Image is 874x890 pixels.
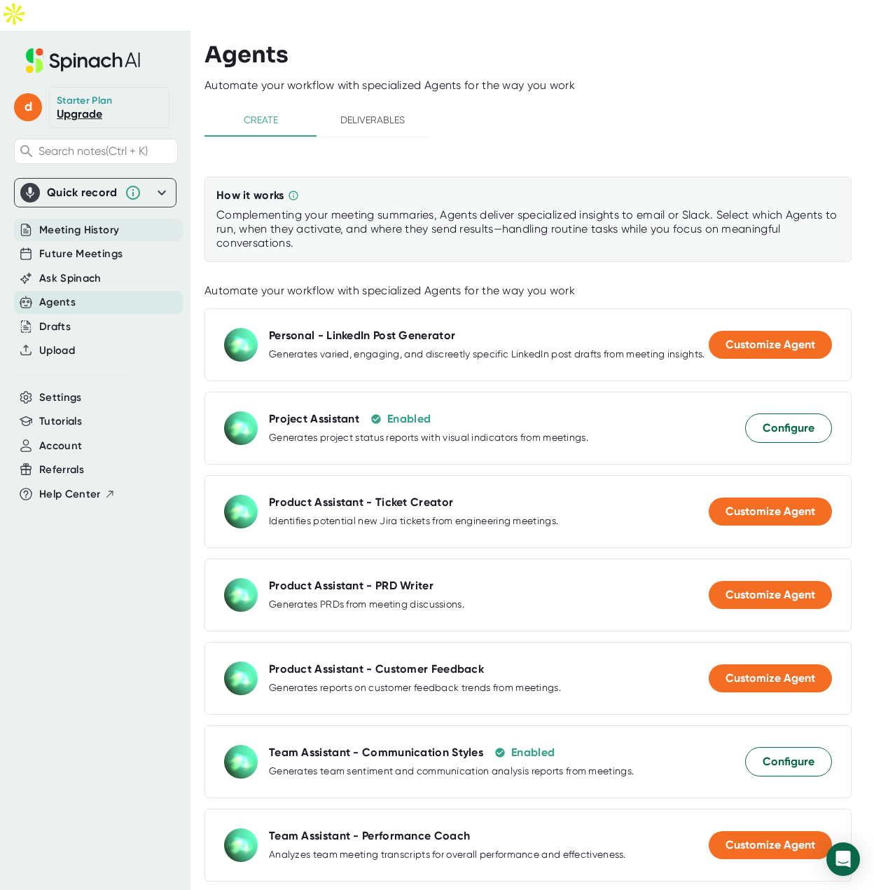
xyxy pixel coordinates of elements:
[39,294,76,310] button: Agents
[269,495,453,509] div: Product Assistant - Ticket Creator
[269,746,483,760] div: Team Assistant - Communication Styles
[387,412,431,426] div: Enabled
[269,682,561,694] div: Generates reports on customer feedback trends from meetings.
[39,319,71,335] button: Drafts
[269,348,705,361] div: Generates varied, engaging, and discreetly specific LinkedIn post drafts from meeting insights.
[269,829,470,843] div: Team Assistant - Performance Coach
[269,849,626,861] div: Analyzes team meeting transcripts for overall performance and effectiveness.
[57,107,102,121] a: Upgrade
[726,838,815,851] span: Customize Agent
[726,338,815,351] span: Customize Agent
[745,413,832,443] button: Configure
[39,462,84,478] button: Referrals
[709,831,832,859] button: Customize Agent
[763,420,814,437] span: Configure
[216,208,840,250] div: Complementing your meeting summaries, Agents deliver specialized insights to email or Slack. Sele...
[224,828,258,862] img: Team Assistant - Performance Coach
[288,190,299,201] svg: Complementing your meeting summaries, Agents deliver specialized insights to email or Slack. Sele...
[213,111,308,129] span: Create
[39,271,102,287] button: Ask Spinach
[269,412,359,426] div: Project Assistant
[57,95,113,107] div: Starter Plan
[47,186,118,200] div: Quick record
[726,588,815,601] span: Customize Agent
[20,179,170,207] div: Quick record
[39,486,101,502] span: Help Center
[39,390,82,406] button: Settings
[39,343,75,359] button: Upload
[224,745,258,779] img: Team Assistant - Communication Styles
[763,753,814,770] span: Configure
[39,246,123,262] button: Future Meetings
[325,111,420,129] span: Deliverables
[269,579,433,593] div: Product Assistant - PRD Writer
[709,331,832,359] button: Customize Agent
[709,498,832,526] button: Customize Agent
[204,284,852,298] div: Automate your workflow with specialized Agents for the way you work
[39,413,82,430] button: Tutorials
[224,495,258,528] img: Product Assistant - Ticket Creator
[726,671,815,685] span: Customize Agent
[216,189,284,203] div: How it works
[726,505,815,518] span: Customize Agent
[224,328,258,362] img: Personal - LinkedIn Post Generator
[204,78,874,93] div: Automate your workflow with specialized Agents for the way you work
[224,411,258,445] img: Project Assistant
[269,432,588,444] div: Generates project status reports with visual indicators from meetings.
[39,486,116,502] button: Help Center
[39,144,148,158] span: Search notes (Ctrl + K)
[511,746,555,760] div: Enabled
[39,438,82,454] button: Account
[709,581,832,609] button: Customize Agent
[224,578,258,612] img: Product Assistant - PRD Writer
[826,842,860,876] div: Open Intercom Messenger
[745,747,832,776] button: Configure
[14,93,42,121] span: d
[709,664,832,692] button: Customize Agent
[204,41,289,68] h3: Agents
[269,662,484,676] div: Product Assistant - Customer Feedback
[269,598,464,611] div: Generates PRDs from meeting discussions.
[269,765,634,778] div: Generates team sentiment and communication analysis reports from meetings.
[224,662,258,695] img: Product Assistant - Customer Feedback
[269,329,455,343] div: Personal - LinkedIn Post Generator
[269,515,558,528] div: Identifies potential new Jira tickets from engineering meetings.
[39,222,119,238] button: Meeting History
